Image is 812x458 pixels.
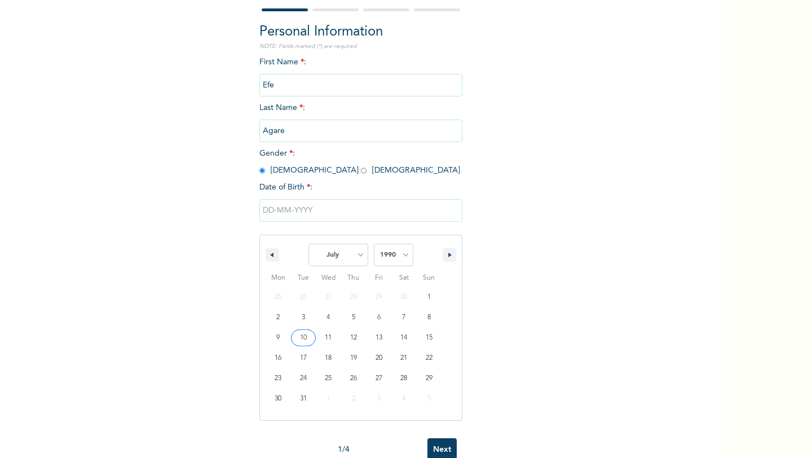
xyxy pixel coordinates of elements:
[366,368,391,389] button: 27
[427,307,431,328] span: 8
[316,368,341,389] button: 25
[341,368,367,389] button: 26
[400,348,407,368] span: 21
[266,368,291,389] button: 23
[259,104,462,135] span: Last Name :
[391,269,417,287] span: Sat
[300,389,307,409] span: 31
[366,307,391,328] button: 6
[275,368,281,389] span: 23
[316,348,341,368] button: 18
[416,287,442,307] button: 1
[291,307,316,328] button: 3
[300,328,307,348] span: 10
[266,348,291,368] button: 16
[291,368,316,389] button: 24
[416,269,442,287] span: Sun
[402,307,405,328] span: 7
[276,328,280,348] span: 9
[316,328,341,348] button: 11
[259,74,462,96] input: Enter your first name
[400,328,407,348] span: 14
[325,368,332,389] span: 25
[291,269,316,287] span: Tue
[391,348,417,368] button: 21
[259,149,460,174] span: Gender : [DEMOGRAPHIC_DATA] [DEMOGRAPHIC_DATA]
[400,368,407,389] span: 28
[426,368,433,389] span: 29
[366,348,391,368] button: 20
[426,348,433,368] span: 22
[350,368,357,389] span: 26
[276,307,280,328] span: 2
[316,307,341,328] button: 4
[427,287,431,307] span: 1
[341,328,367,348] button: 12
[376,328,382,348] span: 13
[391,328,417,348] button: 14
[391,368,417,389] button: 28
[259,22,462,42] h2: Personal Information
[426,328,433,348] span: 15
[341,307,367,328] button: 5
[325,328,332,348] span: 11
[391,307,417,328] button: 7
[300,368,307,389] span: 24
[259,444,427,456] div: 1 / 4
[266,269,291,287] span: Mon
[259,42,462,51] p: NOTE: Fields marked (*) are required
[259,120,462,142] input: Enter your last name
[259,182,312,193] span: Date of Birth :
[259,58,462,89] span: First Name :
[341,348,367,368] button: 19
[266,389,291,409] button: 30
[291,389,316,409] button: 31
[302,307,305,328] span: 3
[376,348,382,368] span: 20
[325,348,332,368] span: 18
[341,269,367,287] span: Thu
[350,348,357,368] span: 19
[275,389,281,409] span: 30
[266,328,291,348] button: 9
[326,307,330,328] span: 4
[316,269,341,287] span: Wed
[416,307,442,328] button: 8
[275,348,281,368] span: 16
[291,328,316,348] button: 10
[291,348,316,368] button: 17
[416,328,442,348] button: 15
[266,307,291,328] button: 2
[350,328,357,348] span: 12
[300,348,307,368] span: 17
[416,368,442,389] button: 29
[366,269,391,287] span: Fri
[377,307,381,328] span: 6
[259,199,462,222] input: DD-MM-YYYY
[352,307,355,328] span: 5
[366,328,391,348] button: 13
[416,348,442,368] button: 22
[376,368,382,389] span: 27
